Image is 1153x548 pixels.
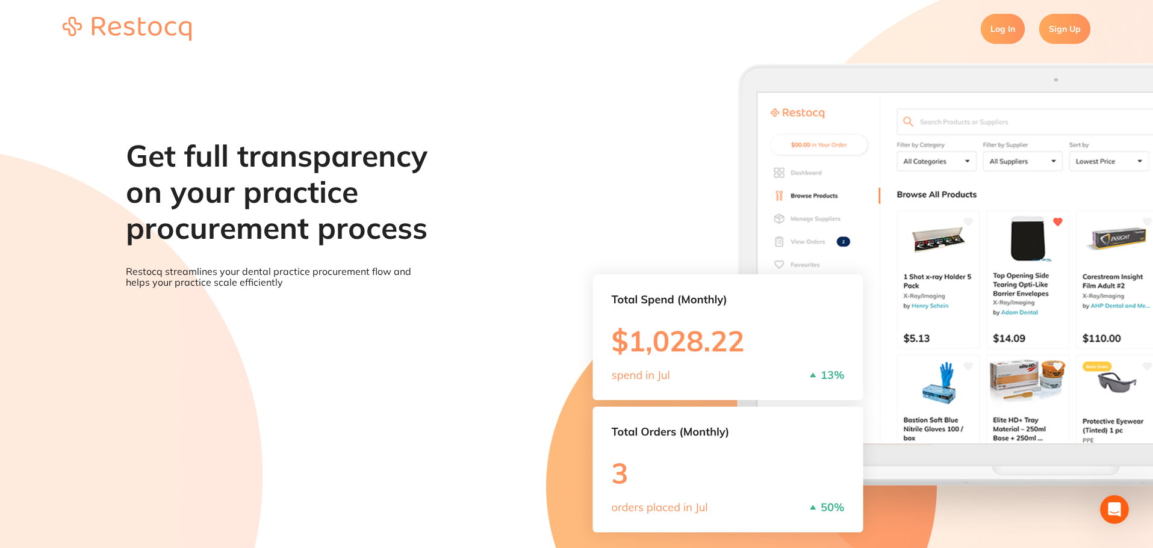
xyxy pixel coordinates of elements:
[981,14,1025,44] a: Log In
[1039,14,1090,44] a: Sign Up
[1100,495,1129,524] iframe: Intercom live chat
[126,138,429,246] h1: Get full transparency on your practice procurement process
[126,266,429,288] p: Restocq streamlines your dental practice procurement flow and helps your practice scale efficiently
[63,17,191,41] img: restocq_logo.svg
